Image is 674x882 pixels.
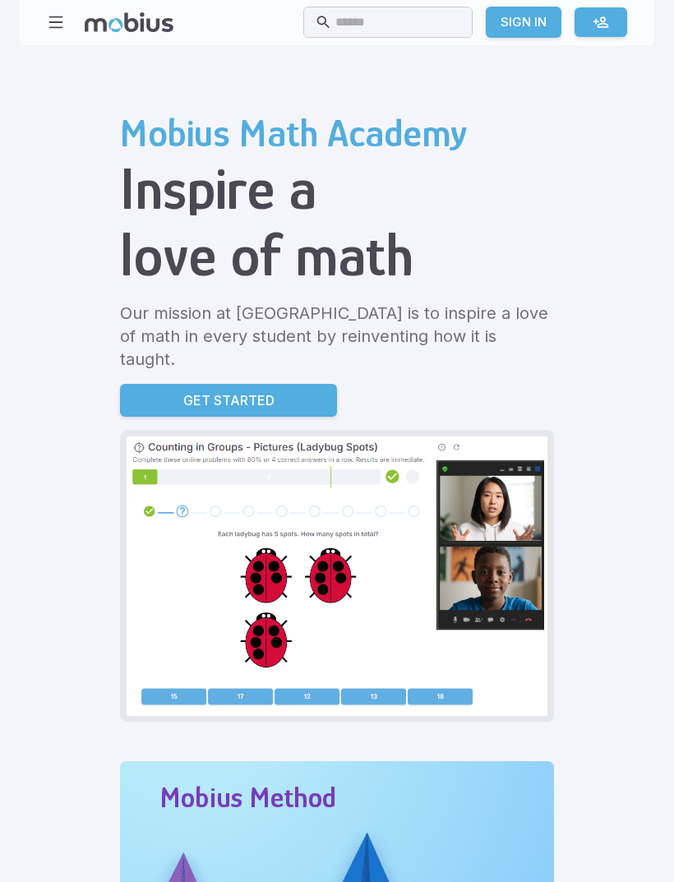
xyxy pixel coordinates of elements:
h2: Mobius Method [159,781,336,814]
h2: Mobius Math Academy [120,111,554,155]
p: Get Started [183,390,275,410]
p: Our mission at [GEOGRAPHIC_DATA] is to inspire a love of math in every student by reinventing how... [120,302,554,371]
h1: love of math [120,222,554,289]
a: Sign In [486,7,561,38]
img: Grade 2 Class [127,436,547,716]
a: Get Started [120,384,337,417]
h1: Inspire a [120,155,554,222]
